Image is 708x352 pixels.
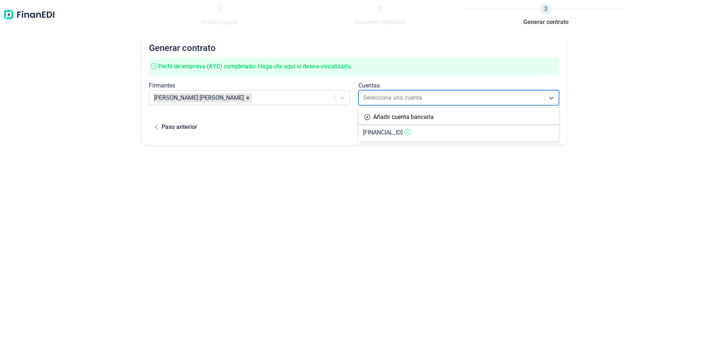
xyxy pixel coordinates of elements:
[358,81,559,90] div: Cuentas
[162,123,197,131] div: Paso anterior
[149,117,203,137] button: Paso anterior
[373,113,434,122] div: Añadir cuenta bancaria
[358,110,559,124] div: Añadir cuenta bancaria
[363,129,403,136] span: [FINANCIAL_ID]
[358,110,440,124] button: Añadir cuenta bancaria
[154,93,244,102] article: [PERSON_NAME] [PERSON_NAME]
[244,93,252,102] div: Remove JOSE ANTONIO
[149,43,559,53] h2: Generar contrato
[540,3,552,15] span: 3
[149,81,350,90] div: Firmantes
[158,63,352,70] span: Perfil de empresa (KYC) completado. Haga clic aquí si desea visualizarlo.
[523,18,569,27] span: Generar contrato
[523,3,569,27] a: 3Generar contrato
[3,3,55,27] img: Logo de aplicación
